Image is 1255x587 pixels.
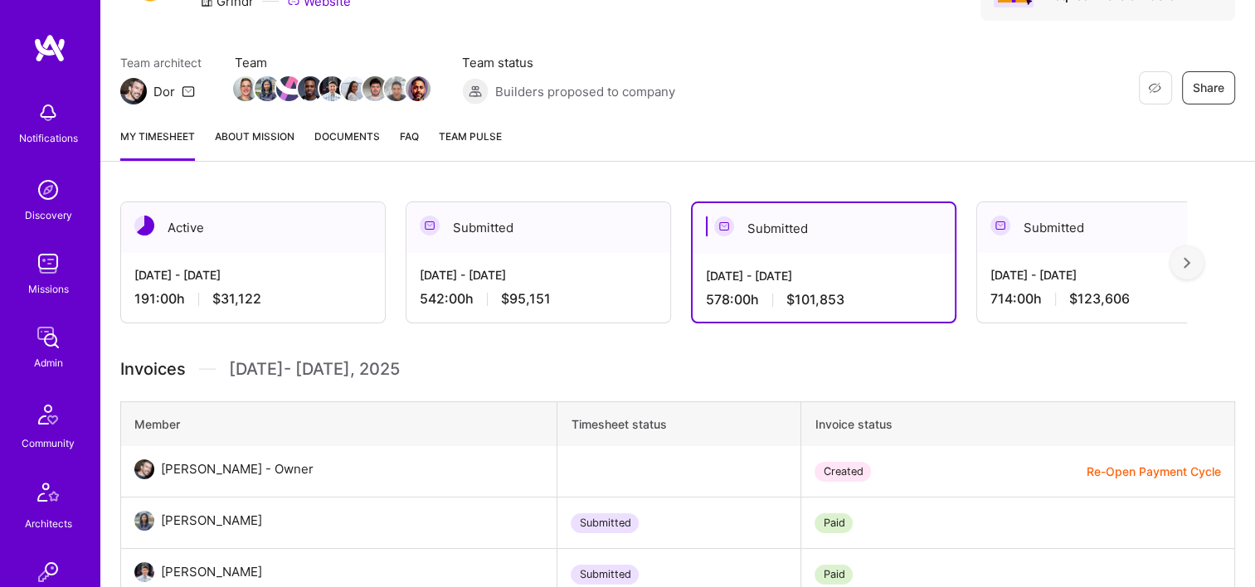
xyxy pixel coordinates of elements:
[120,357,186,381] span: Invoices
[161,562,262,582] div: [PERSON_NAME]
[25,206,72,224] div: Discovery
[321,75,343,103] a: Team Member Avatar
[990,290,1228,308] div: 714:00 h
[501,290,551,308] span: $95,151
[28,475,68,515] img: Architects
[199,357,216,381] img: Divider
[314,128,380,145] span: Documents
[32,247,65,280] img: teamwork
[420,266,657,284] div: [DATE] - [DATE]
[815,462,871,482] div: Created
[341,76,366,101] img: Team Member Avatar
[32,321,65,354] img: admin teamwork
[121,402,557,447] th: Member
[182,85,195,98] i: icon Mail
[571,513,639,533] div: Submitted
[255,76,280,101] img: Team Member Avatar
[1182,71,1235,104] button: Share
[299,75,321,103] a: Team Member Avatar
[406,202,670,253] div: Submitted
[28,395,68,434] img: Community
[815,565,853,585] div: Paid
[714,216,734,236] img: Submitted
[153,83,175,100] div: Dor
[706,291,941,308] div: 578:00 h
[801,402,1235,447] th: Invoice status
[1148,81,1161,95] i: icon EyeClosed
[364,75,386,103] a: Team Member Avatar
[120,54,202,71] span: Team architect
[34,354,63,371] div: Admin
[33,33,66,63] img: logo
[314,128,380,161] a: Documents
[235,75,256,103] a: Team Member Avatar
[233,76,258,101] img: Team Member Avatar
[462,54,675,71] span: Team status
[161,459,314,479] div: [PERSON_NAME] - Owner
[120,78,147,104] img: Team Architect
[121,202,385,253] div: Active
[256,75,278,103] a: Team Member Avatar
[235,54,429,71] span: Team
[134,290,372,308] div: 191:00 h
[384,76,409,101] img: Team Member Avatar
[977,202,1241,253] div: Submitted
[693,203,955,254] div: Submitted
[215,128,294,161] a: About Mission
[134,562,154,582] img: User Avatar
[406,76,430,101] img: Team Member Avatar
[706,267,941,284] div: [DATE] - [DATE]
[990,266,1228,284] div: [DATE] - [DATE]
[362,76,387,101] img: Team Member Avatar
[229,357,400,381] span: [DATE] - [DATE] , 2025
[400,128,419,161] a: FAQ
[120,128,195,161] a: My timesheet
[786,291,844,308] span: $101,853
[343,75,364,103] a: Team Member Avatar
[1069,290,1130,308] span: $123,606
[990,216,1010,235] img: Submitted
[1193,80,1224,96] span: Share
[161,511,262,531] div: [PERSON_NAME]
[32,96,65,129] img: bell
[276,76,301,101] img: Team Member Avatar
[134,266,372,284] div: [DATE] - [DATE]
[319,76,344,101] img: Team Member Avatar
[439,130,502,143] span: Team Pulse
[25,515,72,532] div: Architects
[1087,463,1221,480] button: Re-Open Payment Cycle
[298,76,323,101] img: Team Member Avatar
[462,78,489,104] img: Builders proposed to company
[439,128,502,161] a: Team Pulse
[212,290,261,308] span: $31,122
[134,459,154,479] img: User Avatar
[407,75,429,103] a: Team Member Avatar
[32,173,65,206] img: discovery
[557,402,801,447] th: Timesheet status
[420,216,440,235] img: Submitted
[134,511,154,531] img: User Avatar
[815,513,853,533] div: Paid
[420,290,657,308] div: 542:00 h
[495,83,675,100] span: Builders proposed to company
[19,129,78,147] div: Notifications
[1184,257,1190,269] img: right
[28,280,69,298] div: Missions
[22,434,75,452] div: Community
[571,565,639,585] div: Submitted
[134,216,154,235] img: Active
[278,75,299,103] a: Team Member Avatar
[386,75,407,103] a: Team Member Avatar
